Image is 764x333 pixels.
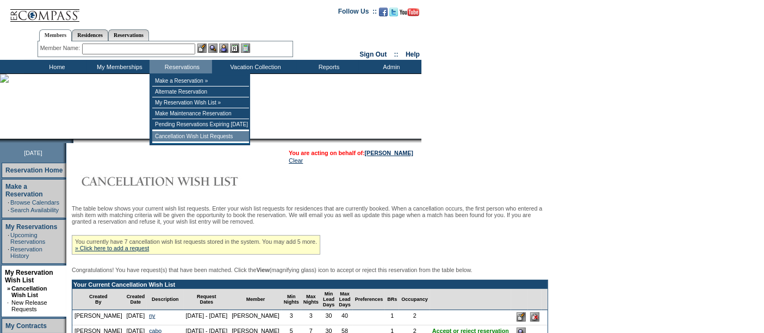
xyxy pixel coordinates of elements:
td: 1 [385,310,399,325]
b: » [7,285,10,292]
img: Reservations [230,44,239,53]
td: My Reservation Wish List » [152,97,249,108]
a: Residences [72,29,108,41]
img: Become our fan on Facebook [379,8,388,16]
a: Reservation Home [5,166,63,174]
a: Become our fan on Facebook [379,11,388,17]
a: » Click here to add a request [75,245,149,251]
a: Follow us on Twitter [389,11,398,17]
td: · [8,246,9,259]
div: Member Name: [40,44,82,53]
a: Upcoming Reservations [10,232,45,245]
td: [DATE] [125,310,147,325]
td: Reservations [150,60,212,73]
td: · [8,199,9,206]
img: Subscribe to our YouTube Channel [400,8,419,16]
td: [PERSON_NAME] [72,310,125,325]
td: 3 [301,310,321,325]
td: Description [147,289,183,310]
td: My Memberships [87,60,150,73]
td: Member [229,289,282,310]
td: Preferences [353,289,386,310]
td: · [7,299,10,312]
td: Admin [359,60,421,73]
span: [DATE] [24,150,42,156]
td: Created Date [125,289,147,310]
td: Cancellation Wish List Requests [152,131,249,142]
td: · [8,207,9,213]
td: Min Lead Days [321,289,337,310]
img: b_edit.gif [197,44,207,53]
a: Members [39,29,72,41]
input: Edit this Request [517,312,526,322]
a: New Release Requests [11,299,47,312]
img: blank.gif [73,139,74,143]
a: Help [406,51,420,58]
img: Follow us on Twitter [389,8,398,16]
td: Home [24,60,87,73]
td: Pending Reservations Expiring [DATE] [152,119,249,130]
img: Cancellation Wish List [72,170,289,192]
a: Make a Reservation [5,183,43,198]
td: BRs [385,289,399,310]
td: Min Nights [282,289,301,310]
a: Subscribe to our YouTube Channel [400,11,419,17]
a: [PERSON_NAME] [365,150,413,156]
span: You are acting on behalf of: [289,150,413,156]
input: Delete this Request [530,312,539,322]
td: · [8,232,9,245]
td: Alternate Reservation [152,87,249,97]
a: Reservations [108,29,149,41]
td: Make a Reservation » [152,76,249,87]
td: Request Dates [184,289,230,310]
nobr: [DATE] - [DATE] [186,312,228,319]
a: Search Availability [10,207,59,213]
img: Impersonate [219,44,228,53]
td: 2 [399,310,430,325]
img: View [208,44,218,53]
td: 30 [321,310,337,325]
div: You currently have 7 cancellation wish list requests stored in the system. You may add 5 more. [72,235,320,255]
td: 3 [282,310,301,325]
span: :: [394,51,399,58]
td: Max Lead Days [337,289,353,310]
a: Sign Out [359,51,387,58]
td: Follow Us :: [338,7,377,20]
a: My Reservations [5,223,57,231]
td: Your Current Cancellation Wish List [72,280,548,289]
td: 40 [337,310,353,325]
td: Created By [72,289,125,310]
td: Make Maintenance Reservation [152,108,249,119]
a: My Reservation Wish List [5,269,53,284]
img: b_calculator.gif [241,44,250,53]
td: Vacation Collection [212,60,296,73]
a: ny [149,312,155,319]
td: Max Nights [301,289,321,310]
a: Cancellation Wish List [11,285,47,298]
td: [PERSON_NAME] [229,310,282,325]
a: Clear [289,157,303,164]
a: My Contracts [5,322,47,330]
td: Occupancy [399,289,430,310]
img: promoShadowLeftCorner.gif [70,139,73,143]
td: Reports [296,60,359,73]
a: Browse Calendars [10,199,59,206]
a: Reservation History [10,246,42,259]
b: View [256,267,269,273]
